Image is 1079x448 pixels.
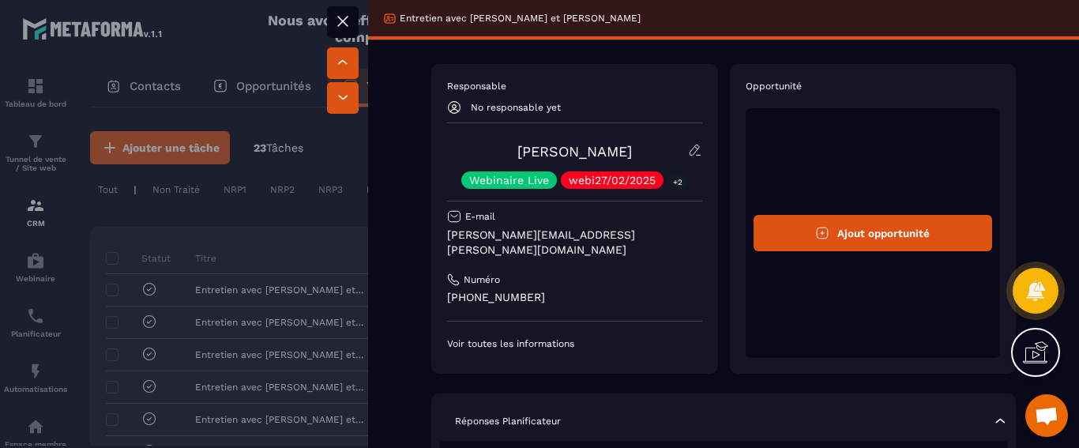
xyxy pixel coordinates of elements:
[400,12,641,24] p: Entretien avec [PERSON_NAME] et [PERSON_NAME]
[469,175,549,186] p: Webinaire Live
[447,80,702,92] p: Responsable
[447,337,702,350] p: Voir toutes les informations
[569,175,656,186] p: webi27/02/2025
[447,228,702,258] p: [PERSON_NAME][EMAIL_ADDRESS][PERSON_NAME][DOMAIN_NAME]
[471,102,561,113] p: No responsable yet
[754,215,993,251] button: Ajout opportunité
[465,210,495,223] p: E-mail
[667,174,688,190] p: +2
[517,143,632,160] a: [PERSON_NAME]
[746,80,1001,92] p: Opportunité
[447,290,702,305] p: [PHONE_NUMBER]
[455,415,561,427] p: Réponses Planificateur
[464,273,500,286] p: Numéro
[1025,394,1068,437] a: Open chat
